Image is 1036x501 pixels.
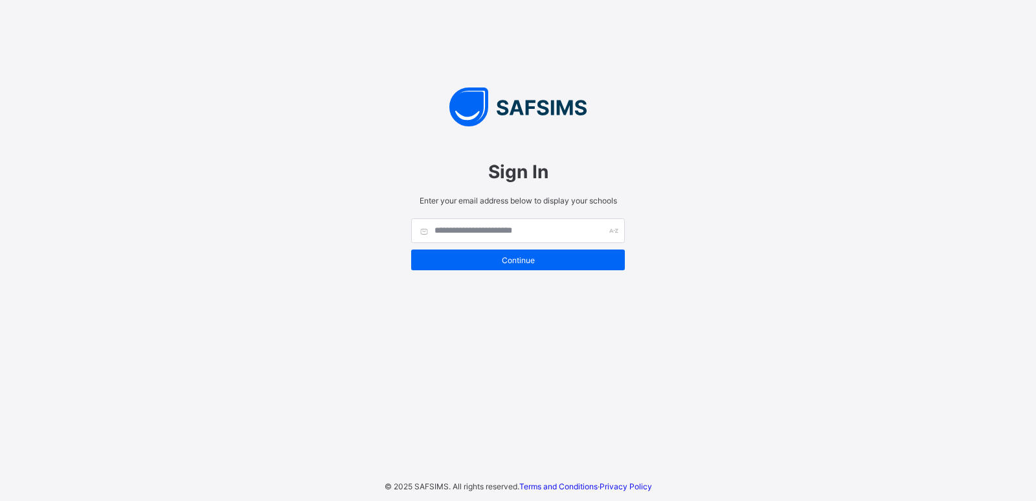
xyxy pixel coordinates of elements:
a: Terms and Conditions [519,482,598,491]
span: · [519,482,652,491]
img: SAFSIMS Logo [398,87,638,126]
span: Continue [421,255,615,265]
a: Privacy Policy [600,482,652,491]
span: © 2025 SAFSIMS. All rights reserved. [385,482,519,491]
span: Sign In [411,161,625,183]
span: Enter your email address below to display your schools [411,196,625,205]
